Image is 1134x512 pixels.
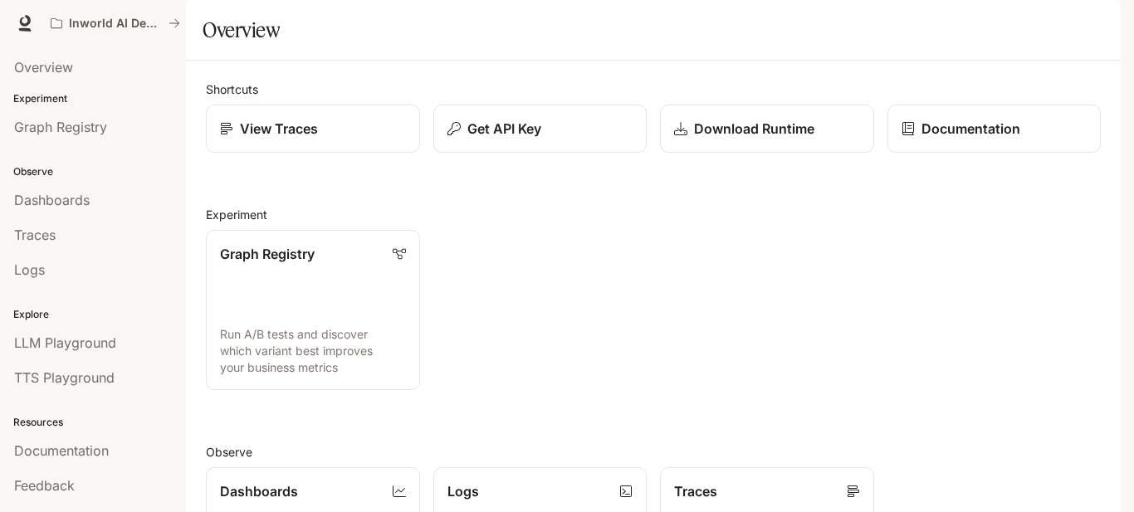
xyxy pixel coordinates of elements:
[467,119,541,139] p: Get API Key
[447,481,479,501] p: Logs
[206,443,1101,461] h2: Observe
[203,13,280,46] h1: Overview
[69,17,162,31] p: Inworld AI Demos
[206,105,420,153] a: View Traces
[921,119,1020,139] p: Documentation
[220,481,298,501] p: Dashboards
[887,105,1102,153] a: Documentation
[43,7,188,40] button: All workspaces
[674,481,717,501] p: Traces
[206,230,420,390] a: Graph RegistryRun A/B tests and discover which variant best improves your business metrics
[694,119,814,139] p: Download Runtime
[220,244,315,264] p: Graph Registry
[240,119,318,139] p: View Traces
[660,105,874,153] a: Download Runtime
[206,206,1101,223] h2: Experiment
[206,80,1101,98] h2: Shortcuts
[433,105,648,153] button: Get API Key
[220,326,406,376] p: Run A/B tests and discover which variant best improves your business metrics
